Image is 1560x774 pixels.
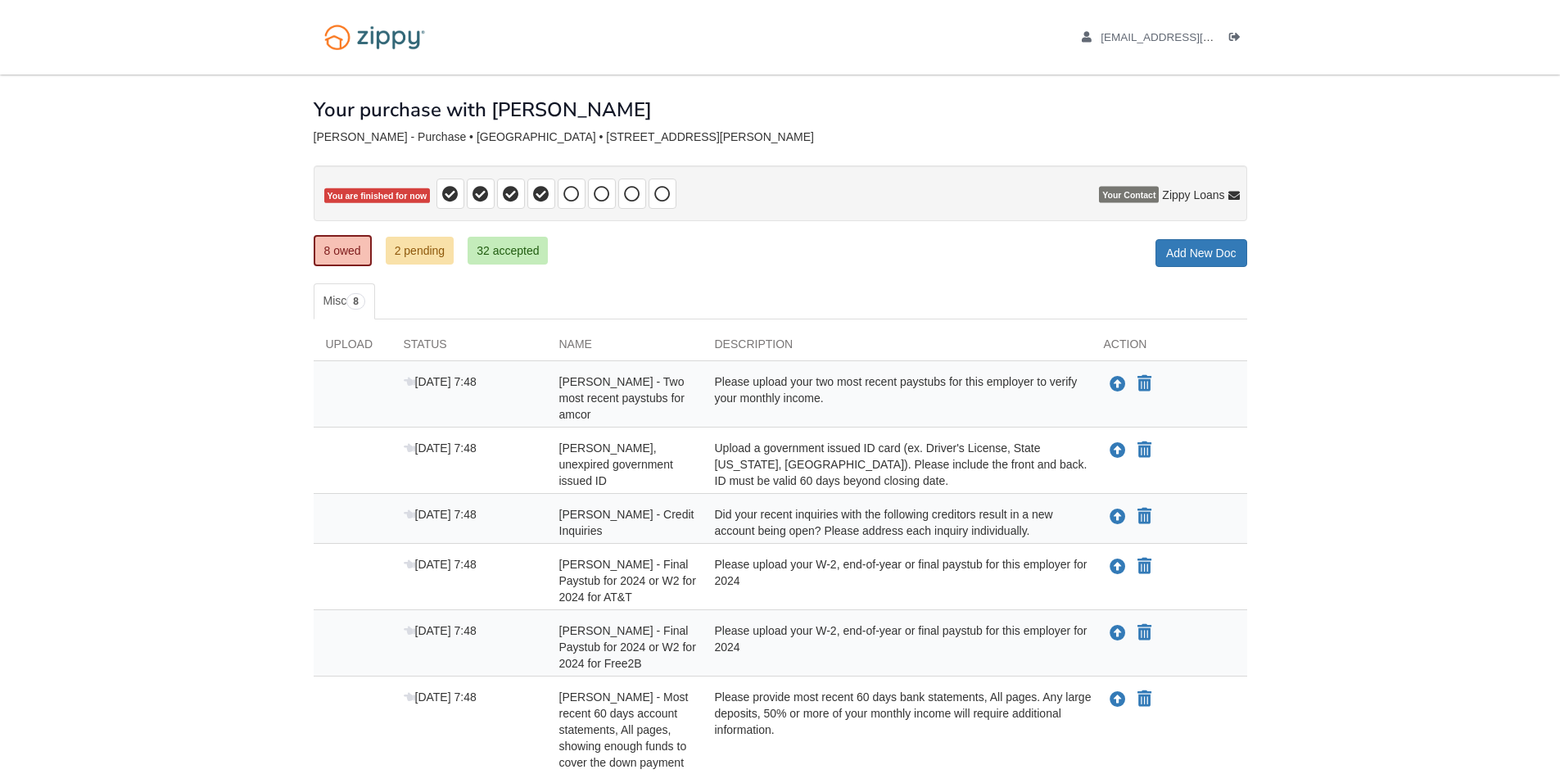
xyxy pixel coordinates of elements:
[703,506,1092,539] div: Did your recent inquiries with the following creditors result in a new account being open? Please...
[1099,187,1159,203] span: Your Contact
[1108,556,1128,577] button: Upload Peterson Billy - Final Paystub for 2024 or W2 for 2024 for AT&T
[346,293,365,310] span: 8
[559,508,694,537] span: [PERSON_NAME] - Credit Inquiries
[386,237,454,265] a: 2 pending
[404,624,477,637] span: [DATE] 7:48
[703,556,1092,605] div: Please upload your W-2, end-of-year or final paystub for this employer for 2024
[324,188,431,204] span: You are finished for now
[404,441,477,455] span: [DATE] 7:48
[314,336,391,360] div: Upload
[1101,31,1288,43] span: petersonbilly22@gmail.com
[314,130,1247,144] div: [PERSON_NAME] - Purchase • [GEOGRAPHIC_DATA] • [STREET_ADDRESS][PERSON_NAME]
[314,235,372,266] a: 8 owed
[314,16,436,58] img: Logo
[1108,373,1128,395] button: Upload Jahna Yuhn - Two most recent paystubs for amcor
[559,558,696,604] span: [PERSON_NAME] - Final Paystub for 2024 or W2 for 2024 for AT&T
[559,624,696,670] span: [PERSON_NAME] - Final Paystub for 2024 or W2 for 2024 for Free2B
[1229,31,1247,48] a: Log out
[314,283,375,319] a: Misc
[1136,557,1153,577] button: Declare Peterson Billy - Final Paystub for 2024 or W2 for 2024 for AT&T not applicable
[547,336,703,360] div: Name
[703,336,1092,360] div: Description
[1108,689,1128,710] button: Upload Peterson Billy - Most recent 60 days account statements, All pages, showing enough funds t...
[1108,622,1128,644] button: Upload Peterson Billy - Final Paystub for 2024 or W2 for 2024 for Free2B
[404,558,477,571] span: [DATE] 7:48
[1136,441,1153,460] button: Declare Jahna Yuhn - Valid, unexpired government issued ID not applicable
[559,441,673,487] span: [PERSON_NAME], unexpired government issued ID
[1136,623,1153,643] button: Declare Peterson Billy - Final Paystub for 2024 or W2 for 2024 for Free2B not applicable
[1108,440,1128,461] button: Upload Jahna Yuhn - Valid, unexpired government issued ID
[703,373,1092,423] div: Please upload your two most recent paystubs for this employer to verify your monthly income.
[703,622,1092,672] div: Please upload your W-2, end-of-year or final paystub for this employer for 2024
[1136,374,1153,394] button: Declare Jahna Yuhn - Two most recent paystubs for amcor not applicable
[559,690,689,769] span: [PERSON_NAME] - Most recent 60 days account statements, All pages, showing enough funds to cover ...
[1162,187,1224,203] span: Zippy Loans
[404,375,477,388] span: [DATE] 7:48
[1082,31,1289,48] a: edit profile
[404,690,477,704] span: [DATE] 7:48
[468,237,548,265] a: 32 accepted
[391,336,547,360] div: Status
[1155,239,1247,267] a: Add New Doc
[404,508,477,521] span: [DATE] 7:48
[1092,336,1247,360] div: Action
[559,375,685,421] span: [PERSON_NAME] - Two most recent paystubs for amcor
[314,99,652,120] h1: Your purchase with [PERSON_NAME]
[703,689,1092,771] div: Please provide most recent 60 days bank statements, All pages. Any large deposits, 50% or more of...
[1108,506,1128,527] button: Upload Peterson Billy - Credit Inquiries
[703,440,1092,489] div: Upload a government issued ID card (ex. Driver's License, State [US_STATE], [GEOGRAPHIC_DATA]). P...
[1136,690,1153,709] button: Declare Peterson Billy - Most recent 60 days account statements, All pages, showing enough funds ...
[1136,507,1153,527] button: Declare Peterson Billy - Credit Inquiries not applicable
